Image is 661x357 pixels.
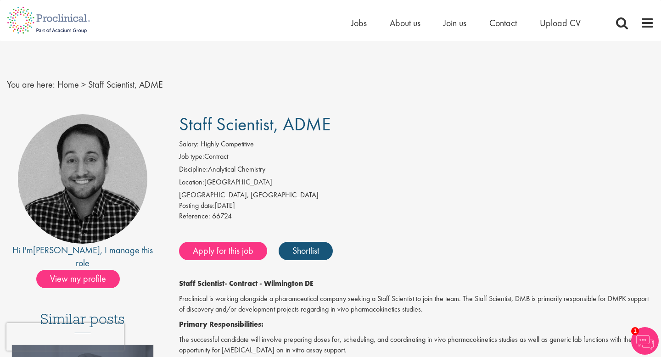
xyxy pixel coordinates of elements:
a: Join us [443,17,466,29]
img: Chatbot [631,327,659,355]
iframe: reCAPTCHA [6,323,124,351]
span: Staff Scientist, ADME [88,78,163,90]
span: View my profile [36,270,120,288]
a: Contact [489,17,517,29]
span: Posting date: [179,201,215,210]
a: breadcrumb link [57,78,79,90]
p: Proclinical is working alongside a pharamceutical company seeking a Staff Scientist to join the t... [179,294,654,315]
strong: Primary Responsibilities: [179,319,263,329]
p: The successful candidate will involve preparing doses for, scheduling, and coordinating in vivo p... [179,335,654,356]
label: Salary: [179,139,199,150]
span: 66724 [212,211,232,221]
strong: Staff Scientist [179,279,224,288]
label: Location: [179,177,204,188]
a: Upload CV [540,17,581,29]
div: Hi I'm , I manage this role [7,244,158,270]
label: Discipline: [179,164,208,175]
h3: Similar posts [40,311,125,333]
span: 1 [631,327,639,335]
li: Analytical Chemistry [179,164,654,177]
div: [DATE] [179,201,654,211]
a: About us [390,17,420,29]
li: Contract [179,151,654,164]
div: [GEOGRAPHIC_DATA], [GEOGRAPHIC_DATA] [179,190,654,201]
a: Shortlist [279,242,333,260]
a: View my profile [36,272,129,284]
img: imeage of recruiter Mike Raletz [18,114,147,244]
li: [GEOGRAPHIC_DATA] [179,177,654,190]
strong: - Contract - Wilmington DE [224,279,314,288]
label: Reference: [179,211,210,222]
span: Staff Scientist, ADME [179,112,330,136]
label: Job type: [179,151,204,162]
span: You are here: [7,78,55,90]
a: Apply for this job [179,242,267,260]
a: Jobs [351,17,367,29]
span: Highly Competitive [201,139,254,149]
a: [PERSON_NAME] [33,244,100,256]
span: > [81,78,86,90]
